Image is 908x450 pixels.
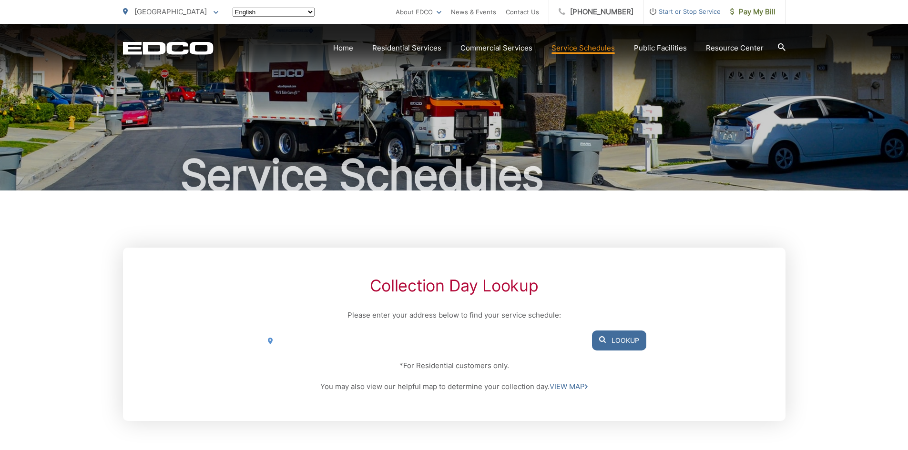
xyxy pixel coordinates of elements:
[550,381,588,392] a: VIEW MAP
[262,276,646,295] h2: Collection Day Lookup
[592,330,646,350] button: Lookup
[451,6,496,18] a: News & Events
[372,42,441,54] a: Residential Services
[460,42,532,54] a: Commercial Services
[134,7,207,16] span: [GEOGRAPHIC_DATA]
[333,42,353,54] a: Home
[634,42,687,54] a: Public Facilities
[396,6,441,18] a: About EDCO
[706,42,764,54] a: Resource Center
[262,381,646,392] p: You may also view our helpful map to determine your collection day.
[262,360,646,371] p: *For Residential customers only.
[262,310,646,321] p: Please enter your address below to find your service schedule:
[233,8,315,17] select: Select a language
[506,6,539,18] a: Contact Us
[123,41,214,55] a: EDCD logo. Return to the homepage.
[123,151,786,199] h1: Service Schedules
[551,42,615,54] a: Service Schedules
[730,6,775,18] span: Pay My Bill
